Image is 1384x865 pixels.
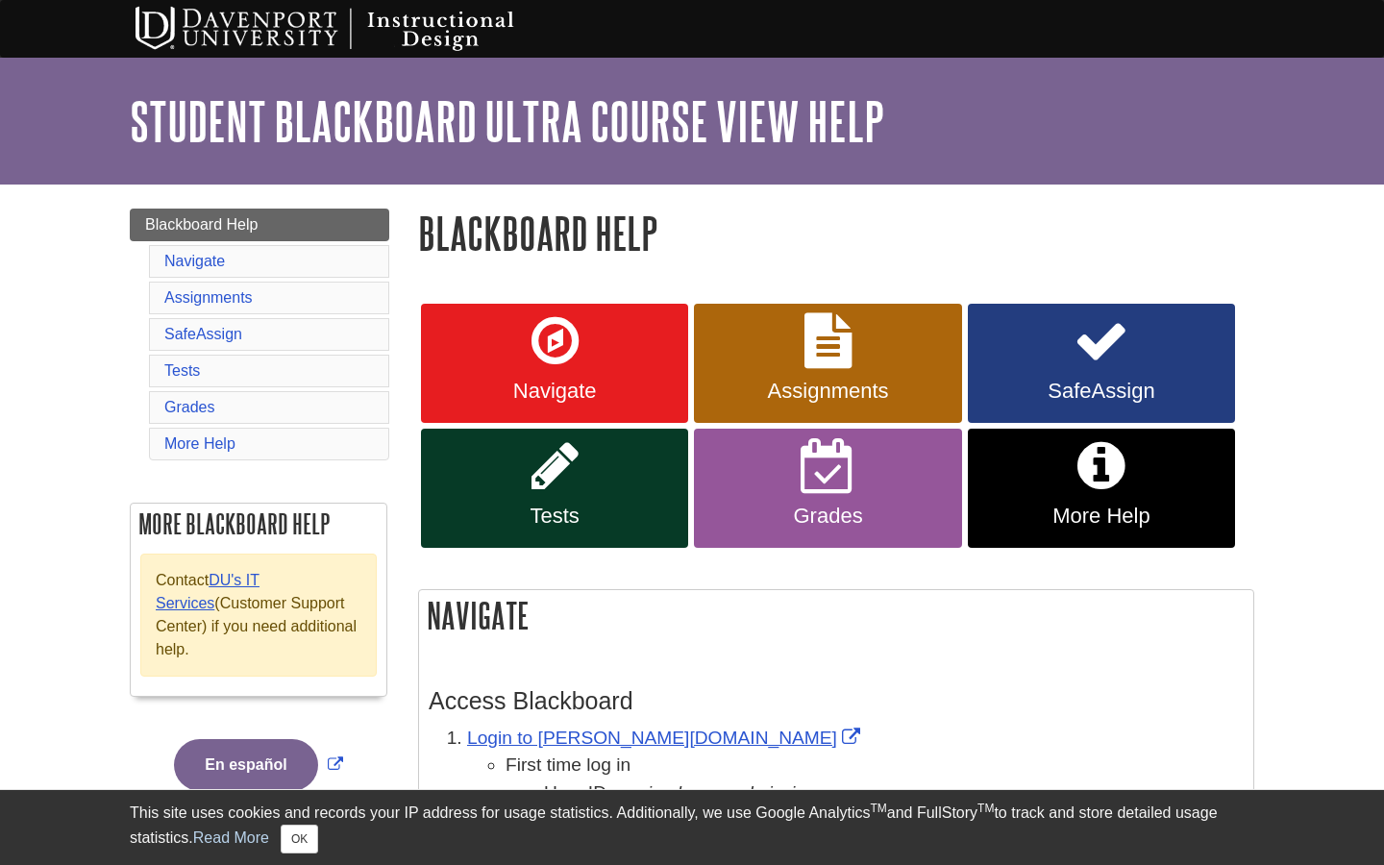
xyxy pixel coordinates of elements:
a: Link opens in new window [467,728,865,748]
a: More Help [968,429,1235,548]
button: En español [174,739,317,791]
img: Davenport University Instructional Design [120,5,581,53]
span: Grades [708,504,947,529]
div: Guide Page Menu [130,209,389,824]
a: Blackboard Help [130,209,389,241]
a: Grades [164,399,214,415]
a: Tests [421,429,688,548]
a: More Help [164,435,235,452]
li: User ID: [544,779,1244,807]
h2: More Blackboard Help [131,504,386,544]
a: Assignments [164,289,253,306]
i: received upon admission [611,782,815,803]
a: Grades [694,429,961,548]
h2: Navigate [419,590,1253,641]
div: This site uses cookies and records your IP address for usage statistics. Additionally, we use Goo... [130,802,1254,853]
a: SafeAssign [164,326,242,342]
span: Tests [435,504,674,529]
h3: Access Blackboard [429,687,1244,715]
a: Tests [164,362,200,379]
div: Contact (Customer Support Center) if you need additional help. [140,554,377,677]
span: Assignments [708,379,947,404]
sup: TM [977,802,994,815]
a: SafeAssign [968,304,1235,423]
sup: TM [870,802,886,815]
a: Navigate [421,304,688,423]
a: DU's IT Services [156,572,259,611]
span: SafeAssign [982,379,1221,404]
span: More Help [982,504,1221,529]
a: Student Blackboard Ultra Course View Help [130,91,884,151]
span: Blackboard Help [145,216,258,233]
li: First time log in [506,752,1244,834]
a: Navigate [164,253,225,269]
h1: Blackboard Help [418,209,1254,258]
button: Close [281,825,318,853]
a: Assignments [694,304,961,423]
span: Navigate [435,379,674,404]
a: Read More [193,829,269,846]
a: Link opens in new window [169,756,347,773]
